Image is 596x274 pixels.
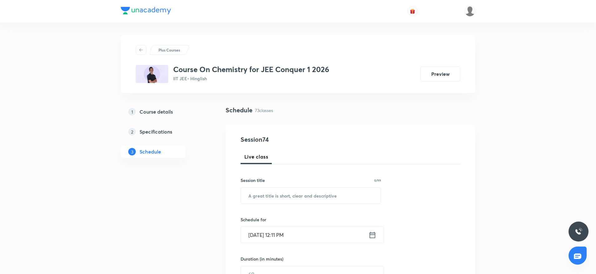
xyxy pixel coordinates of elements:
[121,125,206,138] a: 2Specifications
[465,6,475,17] img: Shivank
[241,135,354,144] h4: Session 74
[226,105,252,115] h4: Schedule
[121,7,171,16] a: Company Logo
[121,105,206,118] a: 1Course details
[255,107,273,114] p: 73 classes
[374,179,381,182] p: 0/99
[410,8,415,14] img: avatar
[575,228,582,235] img: ttu
[173,75,329,82] p: IIT JEE • Hinglish
[244,153,268,160] span: Live class
[136,65,168,83] img: 640657A4-C14D-4C51-878F-64672293ACF6_plus.png
[173,65,329,74] h3: Course On Chemistry for JEE Conquer 1 2026
[159,47,180,53] p: Plus Courses
[408,6,418,16] button: avatar
[420,66,460,81] button: Preview
[241,188,381,203] input: A great title is short, clear and descriptive
[121,7,171,14] img: Company Logo
[128,148,136,155] p: 3
[128,108,136,115] p: 1
[241,216,381,223] h6: Schedule for
[128,128,136,135] p: 2
[241,177,265,183] h6: Session title
[139,148,161,155] h5: Schedule
[139,108,173,115] h5: Course details
[139,128,172,135] h5: Specifications
[241,256,283,262] h6: Duration (in minutes)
